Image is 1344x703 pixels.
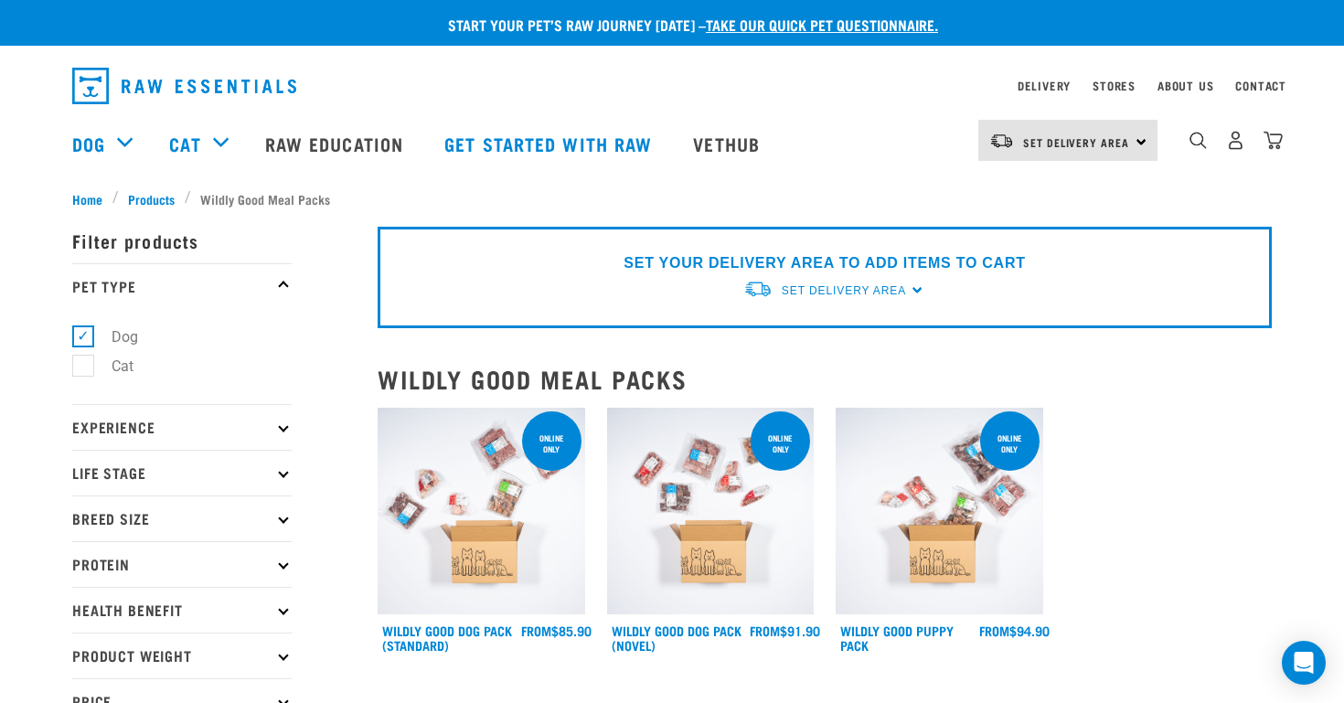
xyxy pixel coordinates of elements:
a: Wildly Good Dog Pack (Standard) [382,627,512,648]
span: Set Delivery Area [1023,139,1129,145]
p: Protein [72,541,292,587]
a: Wildly Good Dog Pack (Novel) [612,627,741,648]
p: Experience [72,404,292,450]
img: user.png [1226,131,1245,150]
a: Vethub [675,107,783,180]
img: home-icon-1@2x.png [1189,132,1207,149]
div: Online Only [980,424,1040,463]
div: $85.90 [521,623,592,638]
img: Puppy 0 2sec [836,408,1043,615]
span: Home [72,189,102,208]
span: FROM [979,627,1009,634]
nav: breadcrumbs [72,189,1272,208]
p: Product Weight [72,633,292,678]
img: Dog 0 2sec [378,408,585,615]
a: Dog [72,130,105,157]
a: Stores [1093,82,1136,89]
a: take our quick pet questionnaire. [706,20,938,28]
img: van-moving.png [989,133,1014,149]
img: home-icon@2x.png [1264,131,1283,150]
a: Products [119,189,185,208]
a: Raw Education [247,107,426,180]
p: Pet Type [72,263,292,309]
div: Online Only [522,424,581,463]
img: Raw Essentials Logo [72,68,296,104]
nav: dropdown navigation [58,60,1286,112]
a: Wildly Good Puppy Pack [840,627,954,648]
p: SET YOUR DELIVERY AREA TO ADD ITEMS TO CART [624,252,1025,274]
a: About Us [1157,82,1213,89]
span: FROM [750,627,780,634]
div: $91.90 [750,623,820,638]
h2: Wildly Good Meal Packs [378,365,1272,393]
p: Health Benefit [72,587,292,633]
span: FROM [521,627,551,634]
a: Home [72,189,112,208]
p: Breed Size [72,495,292,541]
div: Open Intercom Messenger [1282,641,1326,685]
img: Dog Novel 0 2sec [607,408,815,615]
p: Filter products [72,218,292,263]
a: Cat [169,130,200,157]
a: Contact [1235,82,1286,89]
a: Delivery [1018,82,1071,89]
p: Life Stage [72,450,292,495]
a: Get started with Raw [426,107,675,180]
div: $94.90 [979,623,1050,638]
div: Online Only [751,424,810,463]
img: van-moving.png [743,280,773,299]
span: Products [128,189,175,208]
label: Cat [82,355,141,378]
span: Set Delivery Area [782,284,906,297]
label: Dog [82,325,145,348]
